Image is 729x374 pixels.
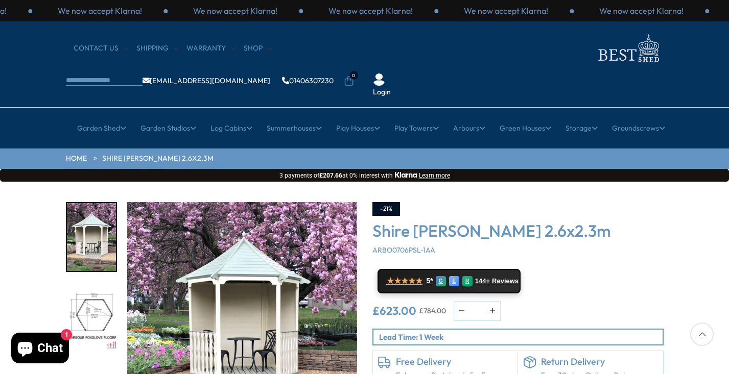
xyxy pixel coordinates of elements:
h3: Shire [PERSON_NAME] 2.6x2.3m [372,221,664,240]
a: HOME [66,154,87,164]
div: 2 / 3 [438,5,574,16]
div: 1 / 3 [303,5,438,16]
div: E [449,276,459,286]
div: 1 / 8 [66,202,117,272]
p: We now accept Klarna! [464,5,548,16]
a: Storage [566,115,598,141]
p: Lead Time: 1 Week [379,332,663,342]
a: Arbours [453,115,485,141]
p: We now accept Klarna! [58,5,142,16]
img: User Icon [373,73,385,86]
a: Shop [244,43,273,54]
a: Play Towers [394,115,439,141]
inbox-online-store-chat: Shopify online store chat [8,333,72,366]
ins: £623.00 [372,305,416,316]
a: Garden Shed [77,115,126,141]
div: R [462,276,473,286]
a: ★★★★★ 5* G E R 144+ Reviews [378,269,521,293]
a: CONTACT US [74,43,129,54]
a: Groundscrews [612,115,665,141]
a: Shipping [136,43,179,54]
p: We now accept Klarna! [193,5,277,16]
p: We now accept Klarna! [328,5,413,16]
a: Play Houses [336,115,380,141]
a: 0 [344,76,354,86]
del: £784.00 [419,307,446,314]
h6: Return Delivery [541,356,658,367]
div: 3 / 3 [574,5,709,16]
a: Shire [PERSON_NAME] 2.6x2.3m [102,154,214,164]
img: SHIREARBOURFOXGLOVEFLOORPLAN_775b74f9-c3dd-45b2-ad6e-667d77c0255d_200x200.jpg [67,283,116,351]
img: logo [592,32,664,65]
a: Garden Studios [140,115,196,141]
h6: Free Delivery [396,356,513,367]
a: Summerhouses [267,115,322,141]
span: ★★★★★ [387,276,422,286]
div: -21% [372,202,400,216]
a: Log Cabins [210,115,252,141]
div: 2 / 8 [66,282,117,352]
a: Login [373,87,391,97]
a: 01406307230 [282,77,334,84]
span: Reviews [492,277,519,285]
div: 2 / 3 [32,5,168,16]
a: [EMAIL_ADDRESS][DOMAIN_NAME] [143,77,270,84]
img: Arbourhigh-res-Copy_18886727-be2a-4cc6-85cd-5ab1d2635b9f_200x200.jpg [67,203,116,271]
span: ARBO0706PSL-1AA [372,245,435,255]
div: G [436,276,446,286]
p: We now accept Klarna! [599,5,684,16]
span: 144+ [475,277,490,285]
a: Warranty [186,43,236,54]
span: 0 [349,71,358,80]
div: 3 / 3 [168,5,303,16]
a: Green Houses [500,115,551,141]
